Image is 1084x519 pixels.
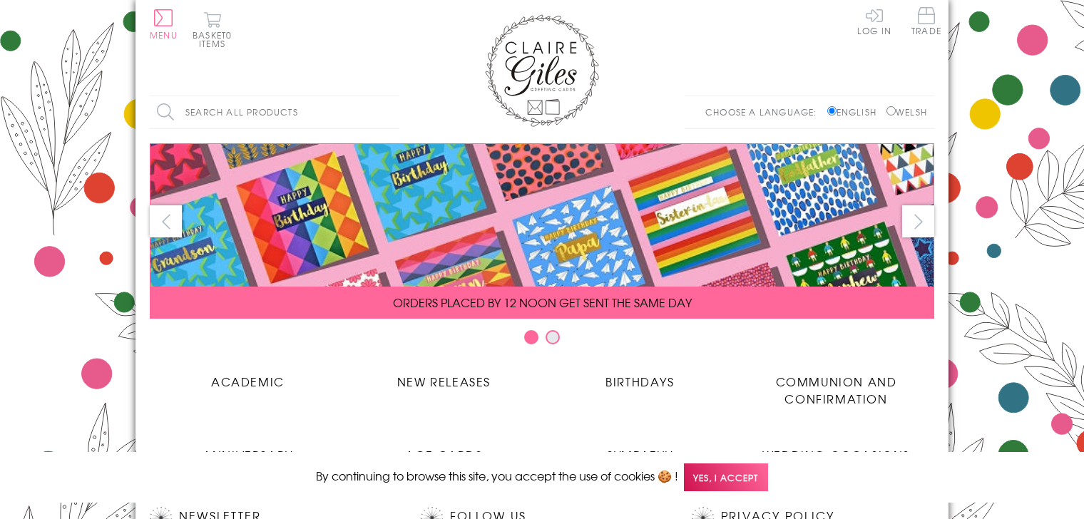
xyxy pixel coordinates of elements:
span: Sympathy [607,446,673,463]
span: Trade [911,7,941,35]
span: ORDERS PLACED BY 12 NOON GET SENT THE SAME DAY [393,294,692,311]
button: Carousel Page 1 (Current Slide) [524,330,538,344]
input: Welsh [886,106,896,115]
button: next [902,205,934,237]
span: Yes, I accept [684,463,768,491]
input: Search [385,96,399,128]
span: Academic [211,373,285,390]
a: Wedding Occasions [738,436,934,463]
button: Carousel Page 2 [546,330,560,344]
span: New Releases [397,373,491,390]
input: Search all products [150,96,399,128]
span: Age Cards [405,446,482,463]
button: prev [150,205,182,237]
input: English [827,106,837,115]
a: Birthdays [542,362,738,390]
button: Basket0 items [193,11,232,48]
span: Wedding Occasions [762,446,910,463]
span: Anniversary [203,446,293,463]
button: Menu [150,9,178,39]
a: Academic [150,362,346,390]
a: Anniversary [150,436,346,463]
label: English [827,106,884,118]
div: Carousel Pagination [150,329,934,351]
img: Claire Giles Greetings Cards [485,14,599,127]
span: Menu [150,29,178,41]
label: Welsh [886,106,927,118]
a: Age Cards [346,436,542,463]
a: Communion and Confirmation [738,362,934,407]
a: New Releases [346,362,542,390]
a: Sympathy [542,436,738,463]
p: Choose a language: [705,106,824,118]
span: Birthdays [605,373,674,390]
a: Trade [911,7,941,38]
span: 0 items [199,29,232,50]
span: Communion and Confirmation [776,373,897,407]
a: Log In [857,7,891,35]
